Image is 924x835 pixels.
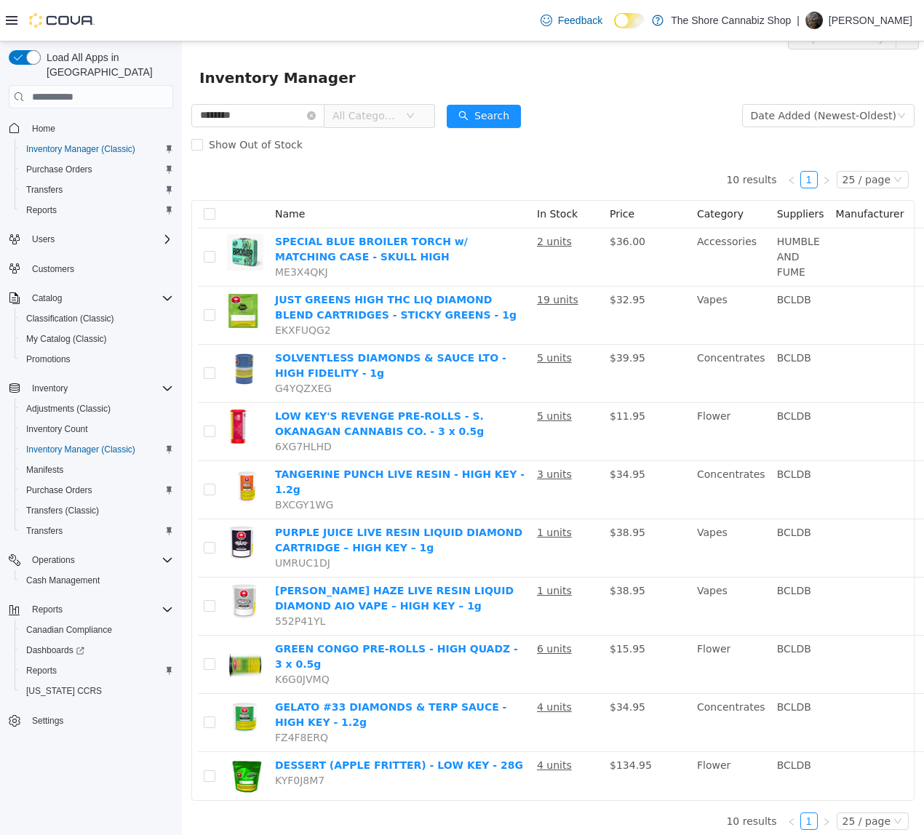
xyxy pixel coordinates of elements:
[26,353,71,365] span: Promotions
[45,600,81,636] img: GREEN CONGO PRE-ROLLS - HIGH QUADZ - 3 x 0.5g hero shot
[15,460,179,480] button: Manifests
[20,572,105,589] a: Cash Management
[26,551,173,569] span: Operations
[20,522,173,540] span: Transfers
[93,225,146,236] span: ME3X4QKJ
[509,361,589,420] td: Flower
[797,12,800,29] p: |
[20,400,116,417] a: Adjustments (Classic)
[15,329,179,349] button: My Catalog (Classic)
[26,464,63,476] span: Manifests
[15,180,179,200] button: Transfers
[45,716,81,753] img: DESSERT (APPLE FRITTER) - LOW KEY - 28G hero shot
[20,201,173,219] span: Reports
[32,715,63,727] span: Settings
[509,187,589,245] td: Accessories
[355,311,390,322] u: 5 units
[21,97,127,109] span: Show Out of Stock
[535,6,608,35] a: Feedback
[20,662,63,679] a: Reports
[355,543,390,555] u: 1 units
[20,181,68,199] a: Transfers
[712,134,720,144] i: icon: down
[26,505,99,516] span: Transfers (Classic)
[569,63,714,85] div: Date Added (Newest-Oldest)
[595,252,629,264] span: BCLDB
[9,111,173,769] nav: Complex example
[20,330,113,348] a: My Catalog (Classic)
[93,399,150,411] span: 6XG7HLHD
[605,776,614,785] i: icon: left
[618,771,636,788] li: 1
[355,485,390,497] u: 1 units
[509,536,589,594] td: Vapes
[595,369,629,380] span: BCLDB
[26,204,57,216] span: Reports
[26,685,102,697] span: [US_STATE] CCRS
[595,485,629,497] span: BCLDB
[20,441,141,458] a: Inventory Manager (Classic)
[93,574,143,586] span: 552P41YL
[93,369,302,396] a: LOW KEY'S REVENGE PRE-ROLLS - S. OKANAGAN CANNABIS CO. - 3 x 0.5g
[32,123,55,135] span: Home
[671,12,791,29] p: The Shore Cannabiz Shop
[15,399,179,419] button: Adjustments (Classic)
[32,263,74,275] span: Customers
[619,130,635,146] a: 1
[41,50,173,79] span: Load All Apps in [GEOGRAPHIC_DATA]
[45,542,81,578] img: HENDRIX HAZE LIVE RESIN LIQUID DIAMOND AIO VAPE – HIGH KEY – 1g hero shot
[428,167,453,178] span: Price
[640,135,649,143] i: icon: right
[3,229,179,249] button: Users
[428,311,463,322] span: $39.95
[26,289,173,307] span: Catalog
[26,289,68,307] button: Catalog
[428,369,463,380] span: $11.95
[20,682,108,700] a: [US_STATE] CCRS
[515,167,562,178] span: Category
[93,632,148,644] span: K6G0JVMQ
[20,502,105,519] a: Transfers (Classic)
[20,642,90,659] a: Dashboards
[93,690,146,702] span: FZ4F8ERQ
[3,117,179,138] button: Home
[26,260,80,278] a: Customers
[595,427,629,439] span: BCLDB
[20,642,173,659] span: Dashboards
[93,660,324,687] a: GELATO #33 DIAMONDS & TERP SAUCE - HIGH KEY - 1.2g
[45,484,81,520] img: PURPLE JUICE LIVE RESIN LIQUID DIAMOND CARTRIDGE – HIGH KEY – 1g hero shot
[26,403,111,415] span: Adjustments (Classic)
[32,554,75,566] span: Operations
[32,383,68,394] span: Inventory
[20,351,173,368] span: Promotions
[45,309,81,345] img: SOLVENTLESS DIAMONDS & SAUCE LTO - HIGH FIDELITY - 1g hero shot
[17,25,183,48] span: Inventory Manager
[20,482,98,499] a: Purchase Orders
[26,624,112,636] span: Canadian Compliance
[93,427,343,454] a: TANGERINE PUNCH LIVE RESIN - HIGH KEY - 1.2g
[355,602,390,613] u: 6 units
[45,251,81,287] img: JUST GREENS HIGH THC LIQ DIAMOND BLEND CARTRIDGES - STICKY GREENS - 1g hero shot
[355,660,390,671] u: 4 units
[355,194,390,206] u: 2 units
[595,311,629,322] span: BCLDB
[20,181,173,199] span: Transfers
[26,665,57,676] span: Reports
[15,439,179,460] button: Inventory Manager (Classic)
[45,193,81,229] img: SPECIAL BLUE BROILER TORCH w/ MATCHING CASE - SKULL HIGH hero shot
[93,543,332,570] a: [PERSON_NAME] HAZE LIVE RESIN LIQUID DIAMOND AIO VAPE – HIGH KEY – 1g
[355,167,396,178] span: In Stock
[509,652,589,711] td: Concentrates
[428,543,463,555] span: $38.95
[15,200,179,220] button: Reports
[15,660,179,681] button: Reports
[26,164,92,175] span: Purchase Orders
[428,718,470,730] span: $134.95
[595,543,629,555] span: BCLDB
[428,602,463,613] span: $15.95
[15,139,179,159] button: Inventory Manager (Classic)
[15,159,179,180] button: Purchase Orders
[20,662,173,679] span: Reports
[3,288,179,308] button: Catalog
[26,120,61,137] a: Home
